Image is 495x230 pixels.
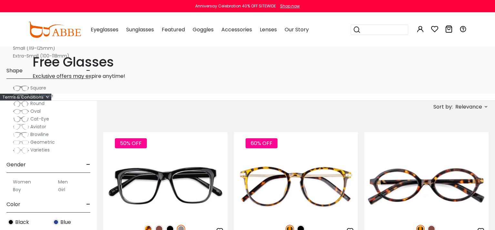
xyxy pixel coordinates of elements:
[260,26,277,33] span: Lenses
[246,138,278,148] span: 60% OFF
[13,108,29,115] img: Oval.png
[8,219,14,225] img: Black
[30,85,46,91] span: Square
[221,26,252,33] span: Accessories
[195,3,276,9] div: Anniversay Celebration 40% OFF SITEWIDE
[162,26,185,33] span: Featured
[30,139,55,145] span: Geometric
[58,178,68,186] label: Men
[13,178,31,186] label: Women
[91,26,118,33] span: Eyeglasses
[13,131,29,138] img: Browline.png
[280,3,300,9] div: Shop now
[13,124,29,130] img: Aviator.png
[433,103,453,110] span: Sort by:
[60,218,71,226] span: Blue
[13,52,69,60] label: Extra-Small (100-118mm)
[53,219,59,225] img: Blue
[455,101,482,113] span: Relevance
[13,100,29,107] img: Round.png
[6,63,23,78] span: Shape
[30,116,49,122] span: Cat-Eye
[15,218,29,226] span: Black
[86,157,90,172] span: -
[115,138,147,148] span: 50% OFF
[13,147,29,154] img: Varieties.png
[30,123,46,130] span: Aviator
[28,22,81,38] img: abbeglasses.com
[13,116,29,122] img: Cat-Eye.png
[86,197,90,212] span: -
[13,85,29,91] img: Square.png
[13,186,21,193] label: Boy
[234,155,358,217] img: Tortoise Callie - Combination ,Universal Bridge Fit
[277,3,300,9] a: Shop now
[30,147,50,153] span: Varieties
[86,63,90,78] span: -
[103,155,227,217] img: Gun Laya - Plastic ,Universal Bridge Fit
[33,54,462,70] h1: Free Glasses
[13,139,29,146] img: Geometric.png
[33,72,462,80] p: Exclusive offers may expire anytime!
[13,44,55,52] label: Small (119-125mm)
[285,26,309,33] span: Our Story
[13,93,29,99] img: Rectangle.png
[58,186,65,193] label: Girl
[6,157,26,172] span: Gender
[126,26,154,33] span: Sunglasses
[30,92,53,99] span: Rectangle
[6,197,20,212] span: Color
[364,155,489,217] img: Tortoise Knowledge - Acetate ,Universal Bridge Fit
[193,26,214,33] span: Goggles
[30,108,41,114] span: Oval
[30,131,49,138] span: Browline
[30,100,45,107] span: Round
